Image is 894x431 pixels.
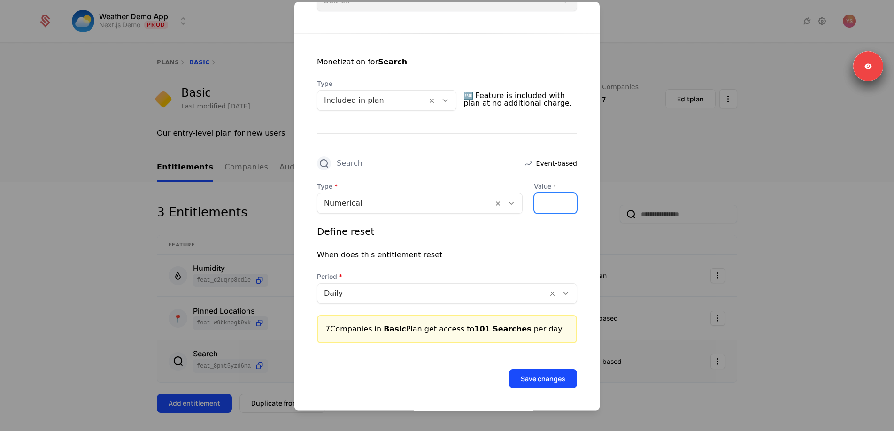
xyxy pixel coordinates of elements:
span: Period [317,272,577,282]
span: Event-based [536,159,577,169]
span: Type [317,79,456,89]
div: Define reset [317,225,374,239]
strong: Search [378,58,407,67]
div: 7 Companies in Plan get access to [325,324,569,335]
span: Basic [384,325,406,334]
span: per day [474,325,562,334]
span: Type [317,182,523,192]
span: 🆓 Feature is included with plan at no additional charge. [464,89,578,111]
label: Value [534,182,577,192]
button: Save changes [509,370,577,389]
div: Search [337,160,362,168]
div: Monetization for [317,57,407,68]
div: When does this entitlement reset [317,250,442,261]
span: 101 Searches [474,325,531,334]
